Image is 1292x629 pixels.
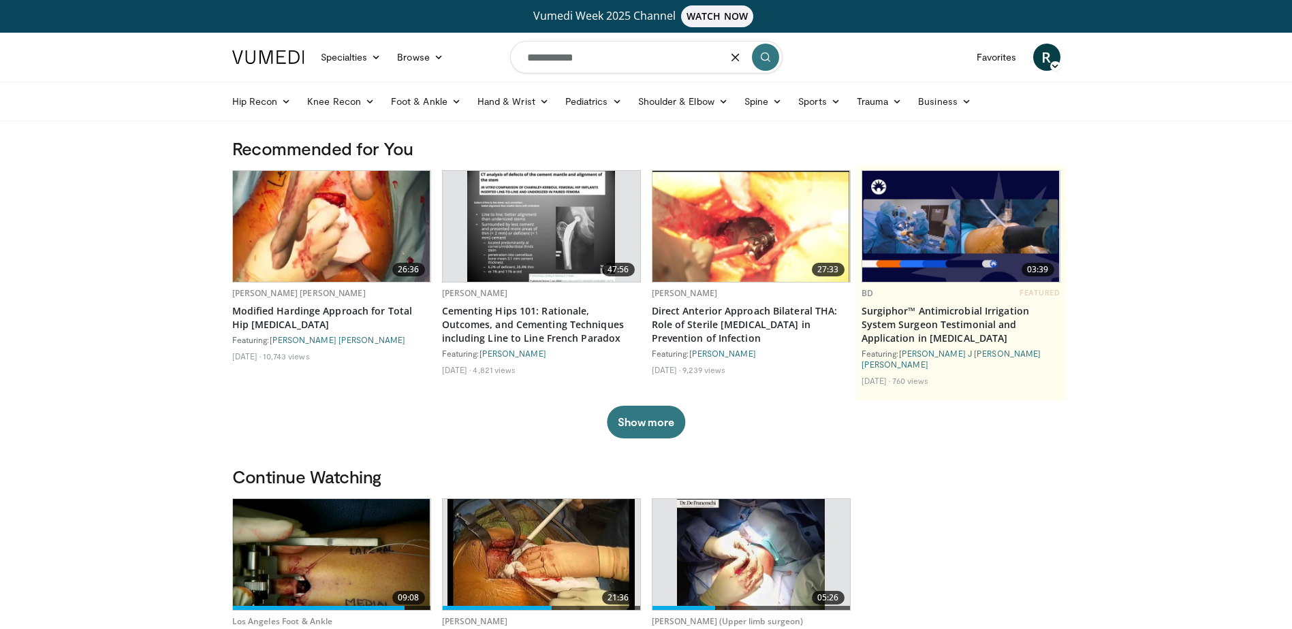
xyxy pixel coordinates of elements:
span: 03:39 [1022,263,1054,276]
li: 760 views [892,375,928,386]
button: Show more [607,406,685,438]
a: 05:26 [652,499,850,610]
a: Hip Recon [224,88,300,115]
a: 47:56 [443,171,640,282]
span: 27:33 [812,263,845,276]
a: Specialties [313,44,390,71]
a: Shoulder & Elbow [630,88,736,115]
li: [DATE] [232,351,262,361]
a: 09:08 [233,499,430,610]
a: Direct Anterior Approach Bilateral THA: Role of Sterile [MEDICAL_DATA] in Prevention of Infection [652,304,851,345]
a: Cementing Hips 101: Rationale, Outcomes, and Cementing Techniques including Line to Line French P... [442,304,641,345]
a: 27:33 [652,171,850,282]
a: Knee Recon [299,88,383,115]
a: BD [862,287,873,299]
img: 20b76134-ce20-4b38-a9d1-93da3bc1b6ca.620x360_q85_upscale.jpg [652,171,850,282]
a: Sports [790,88,849,115]
a: [PERSON_NAME] (Upper limb surgeon) [652,615,804,627]
img: VuMedi Logo [232,50,304,64]
li: 4,821 views [473,364,516,375]
span: FEATURED [1020,288,1060,297]
a: [PERSON_NAME] [652,287,718,299]
a: Spine [736,88,790,115]
a: Browse [389,44,452,71]
span: 05:26 [812,591,845,604]
img: 9b796985-e507-4c9e-8a23-3c2355bfa458.620x360_q85_upscale.jpg [677,499,825,610]
a: [PERSON_NAME] [689,349,756,358]
a: Surgiphor™ Antimicrobial Irrigation System Surgeon Testimonial and Application in [MEDICAL_DATA] [862,304,1060,345]
img: e4f4e4a0-26bd-4e35-9fbb-bdfac94fc0d8.620x360_q85_upscale.jpg [233,171,430,282]
h3: Continue Watching [232,466,1060,487]
input: Search topics, interventions [510,41,783,74]
a: R [1033,44,1060,71]
a: 03:39 [862,171,1060,282]
img: b61e6802-a57c-4b39-914b-6b40b356a744.620x360_q85_upscale.jpg [233,499,430,610]
li: [DATE] [862,375,891,386]
a: [PERSON_NAME] J [PERSON_NAME] [PERSON_NAME] [862,349,1041,369]
a: [PERSON_NAME] [PERSON_NAME] [270,335,406,344]
div: Featuring: [232,334,431,345]
a: 26:36 [233,171,430,282]
a: Pediatrics [557,88,630,115]
span: 47:56 [602,263,635,276]
a: Favorites [968,44,1025,71]
a: 21:36 [443,499,640,610]
a: Los Angeles Foot & Ankle [232,615,333,627]
img: 70422da6-974a-44ac-bf9d-78c82a89d891.620x360_q85_upscale.jpg [862,171,1060,282]
li: [DATE] [652,364,681,375]
a: Trauma [849,88,911,115]
span: 09:08 [392,591,425,604]
a: [PERSON_NAME] [442,615,508,627]
a: Modified Hardinge Approach for Total Hip [MEDICAL_DATA] [232,304,431,332]
a: [PERSON_NAME] [479,349,546,358]
div: Featuring: [862,348,1060,370]
span: WATCH NOW [681,5,753,27]
div: Featuring: [652,348,851,359]
li: 9,239 views [682,364,725,375]
a: Hand & Wrist [469,88,557,115]
span: 26:36 [392,263,425,276]
a: [PERSON_NAME] [442,287,508,299]
img: 286987_0000_1.png.620x360_q85_upscale.jpg [447,499,635,610]
img: b58c57b4-9187-4c70-8783-e4f7a92b96ca.620x360_q85_upscale.jpg [467,171,616,282]
a: Business [910,88,979,115]
li: [DATE] [442,364,471,375]
li: 10,743 views [263,351,309,361]
div: Featuring: [442,348,641,359]
h3: Recommended for You [232,138,1060,159]
a: [PERSON_NAME] [PERSON_NAME] [232,287,366,299]
a: Foot & Ankle [383,88,469,115]
a: Vumedi Week 2025 ChannelWATCH NOW [234,5,1058,27]
span: 21:36 [602,591,635,604]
